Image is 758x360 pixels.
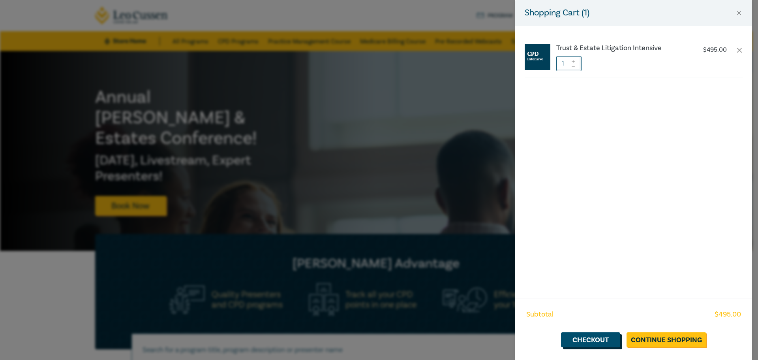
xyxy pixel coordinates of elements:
a: Trust & Estate Litigation Intensive [556,44,687,52]
span: $ 495.00 [715,309,741,320]
p: $ 495.00 [703,46,727,54]
a: Checkout [561,332,620,347]
span: Subtotal [526,309,553,320]
input: 1 [556,56,582,71]
h5: Shopping Cart ( 1 ) [525,6,589,19]
a: Continue Shopping [627,332,706,347]
img: CPD%20Intensive.jpg [525,44,550,70]
button: Close [735,9,743,17]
